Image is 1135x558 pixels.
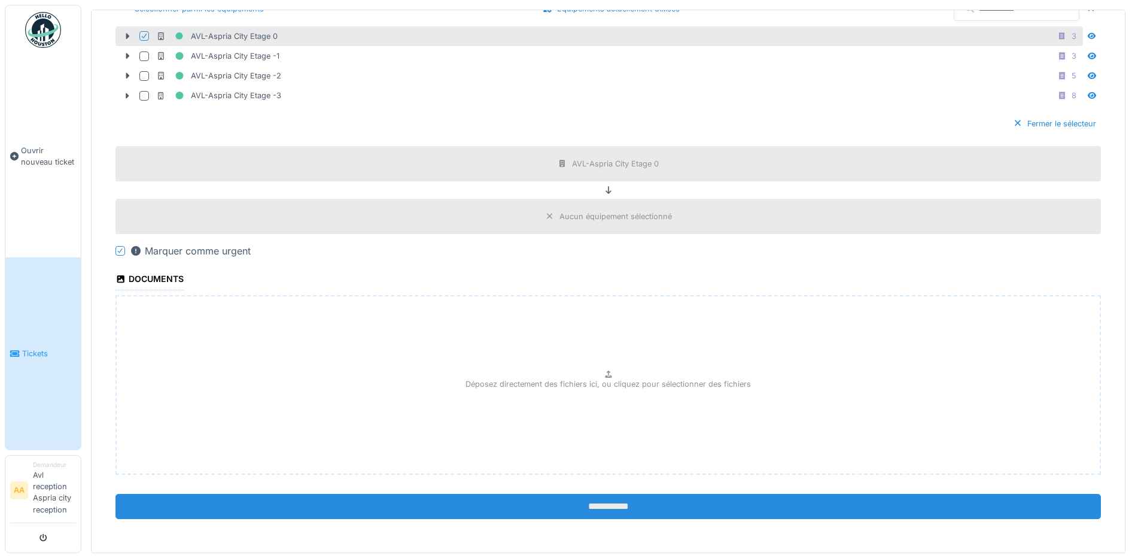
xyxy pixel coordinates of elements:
span: Tickets [22,348,76,359]
div: AVL-Aspria City Etage 0 [156,29,278,44]
div: Aucun équipement sélectionné [559,211,672,222]
li: AA [10,481,28,499]
p: Déposez directement des fichiers ici, ou cliquez pour sélectionner des fichiers [465,378,751,390]
div: AVL-Aspria City Etage -1 [156,48,279,63]
div: AVL-Aspria City Etage 0 [572,158,659,169]
div: 3 [1072,31,1076,42]
div: Fermer le sélecteur [1008,116,1101,132]
span: Ouvrir nouveau ticket [21,145,76,168]
img: Badge_color-CXgf-gQk.svg [25,12,61,48]
li: Avl reception Aspria city reception [33,460,76,520]
a: Ouvrir nouveau ticket [5,54,81,257]
div: Marquer comme urgent [130,244,251,258]
div: AVL-Aspria City Etage -3 [156,88,281,103]
a: Tickets [5,257,81,449]
div: 5 [1072,70,1076,81]
div: 8 [1072,90,1076,101]
div: Documents [115,270,184,290]
a: AA DemandeurAvl reception Aspria city reception [10,460,76,523]
div: 3 [1072,50,1076,62]
div: Demandeur [33,460,76,469]
div: AVL-Aspria City Etage -2 [156,68,281,83]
